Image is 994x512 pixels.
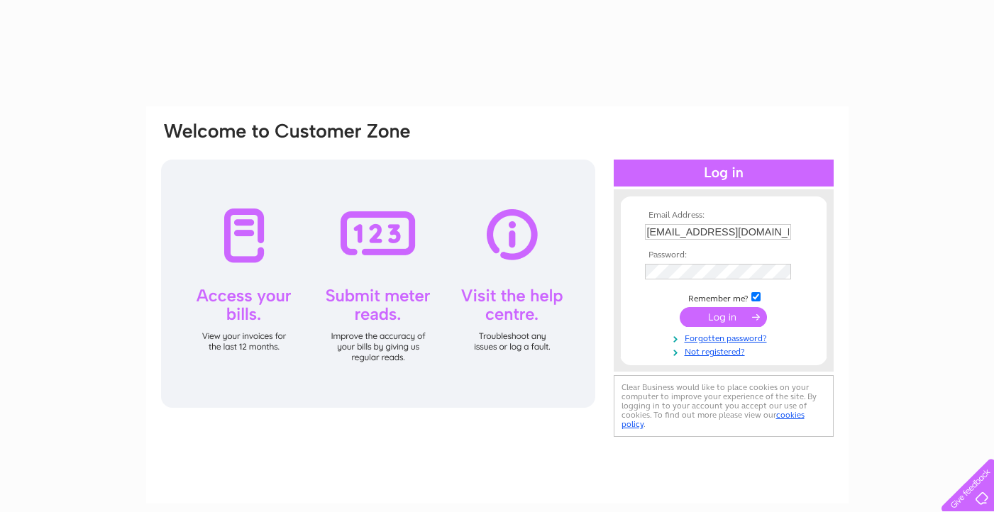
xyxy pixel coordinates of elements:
input: Submit [680,307,767,327]
a: Not registered? [645,344,806,357]
th: Email Address: [641,211,806,221]
th: Password: [641,250,806,260]
a: Forgotten password? [645,330,806,344]
a: cookies policy [622,410,805,429]
td: Remember me? [641,290,806,304]
div: Clear Business would like to place cookies on your computer to improve your experience of the sit... [614,375,834,437]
